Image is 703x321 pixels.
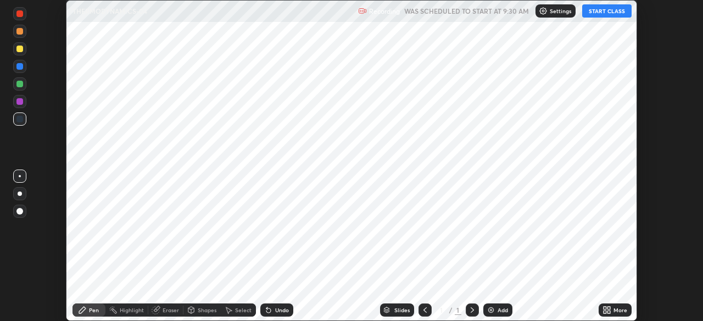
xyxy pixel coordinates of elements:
div: Pen [89,307,99,313]
h5: WAS SCHEDULED TO START AT 9:30 AM [404,6,529,16]
p: Settings [550,8,571,14]
div: Eraser [163,307,179,313]
div: Add [498,307,508,313]
div: Select [235,307,252,313]
button: START CLASS [582,4,632,18]
div: 1 [455,305,461,315]
p: Recording [369,7,400,15]
div: Slides [394,307,410,313]
div: 1 [436,307,447,313]
div: Undo [275,307,289,313]
div: Highlight [120,307,144,313]
p: THERMODYNAMICS-04 [72,7,147,15]
div: More [613,307,627,313]
img: class-settings-icons [539,7,548,15]
img: recording.375f2c34.svg [358,7,367,15]
div: Shapes [198,307,216,313]
div: / [449,307,453,313]
img: add-slide-button [487,306,495,314]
